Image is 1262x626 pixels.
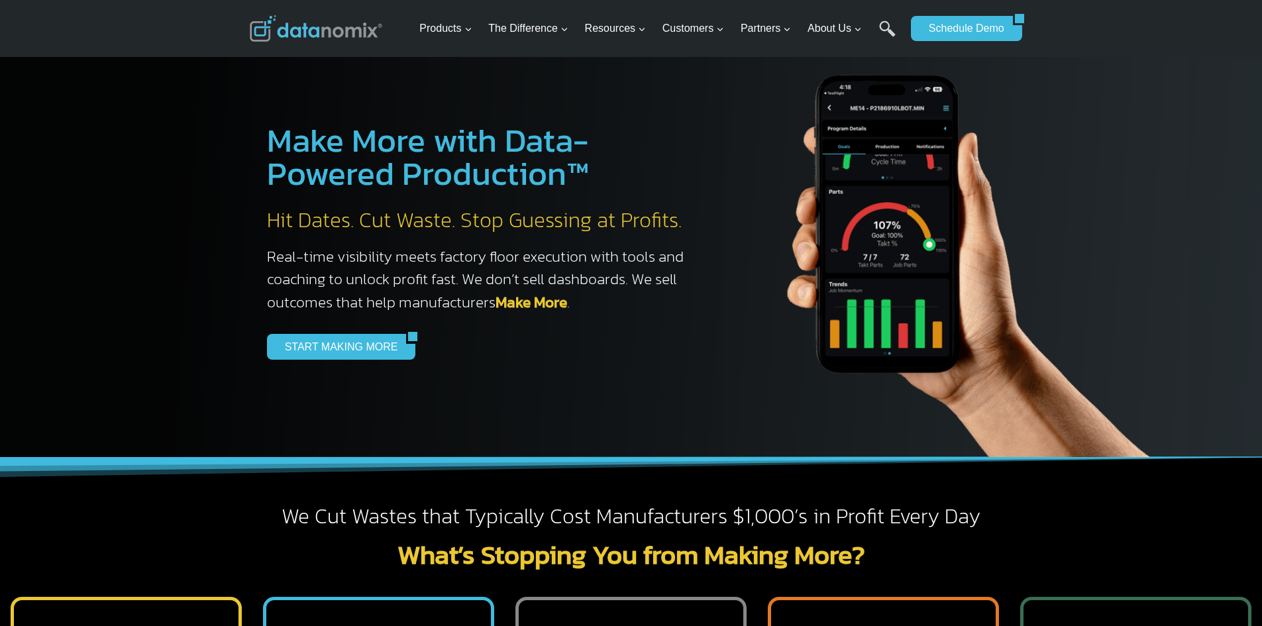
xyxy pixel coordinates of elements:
[250,15,382,42] img: Datanomix
[419,20,472,37] span: Products
[662,20,724,37] span: Customers
[879,21,896,50] a: Search
[496,291,567,313] a: Make More
[414,7,904,50] nav: Primary Navigation
[911,16,1013,41] a: Schedule Demo
[250,503,1013,531] h2: We Cut Wastes that Typically Cost Manufacturers $1,000’s in Profit Every Day
[488,20,568,37] span: The Difference
[267,124,698,190] h1: Make More with Data-Powered Production™
[250,541,1013,568] h2: What’s Stopping You from Making More?
[724,26,1188,457] img: The Datanoix Mobile App available on Android and iOS Devices
[741,20,791,37] span: Partners
[808,20,862,37] span: About Us
[585,20,646,37] span: Resources
[267,207,698,235] h2: Hit Dates. Cut Waste. Stop Guessing at Profits.
[267,334,407,359] a: START MAKING MORE
[267,245,698,314] h3: Real-time visibility meets factory floor execution with tools and coaching to unlock profit fast....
